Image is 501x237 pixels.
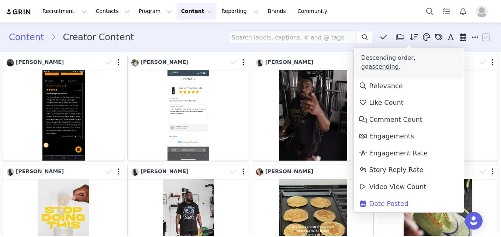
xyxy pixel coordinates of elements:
[369,63,399,70] a: ascending
[471,6,495,17] button: Profile
[7,168,14,176] img: 55b2a7d9-5832-4acb-8908-c56db5ff36c9.jpg
[141,168,189,174] span: [PERSON_NAME]
[91,3,134,20] button: Contacts
[131,168,139,176] img: 55b2a7d9-5832-4acb-8908-c56db5ff36c9.jpg
[476,6,488,17] img: placeholder-profile.jpg
[354,48,464,78] p: Descending order, go .
[217,3,263,20] button: Reporting
[256,168,263,176] img: 0bd73754-f455-4d10-83ce-83097a3189dc.jpg
[141,59,189,65] span: [PERSON_NAME]
[465,212,483,230] div: Open Intercom Messenger
[359,116,422,123] span: Comment Count
[422,3,438,20] button: Search
[38,3,91,20] button: Recruitment
[359,99,404,106] span: Like Count
[359,200,408,207] span: Date Posted
[359,82,403,90] span: Relevance
[265,168,313,174] span: [PERSON_NAME]
[177,3,217,20] button: Content
[293,3,335,20] a: Community
[134,3,176,20] button: Program
[9,31,51,44] a: Content
[263,3,293,20] a: Brands
[228,31,357,44] input: Search labels, captions, # and @ tags
[455,3,471,20] button: Notifications
[265,59,313,65] span: [PERSON_NAME]
[16,168,64,174] span: [PERSON_NAME]
[131,59,139,66] img: 66f842a7-e611-4b62-853a-7722c99439c4.jpg
[16,59,64,65] span: [PERSON_NAME]
[359,166,424,174] span: Story Reply Rate
[438,3,455,20] a: Tasks
[359,150,428,157] span: Engagement Rate
[7,59,14,66] img: 094445d4-40a3-4f89-a2f3-f9d77ffe0886.jpg
[359,133,414,140] span: Engagements
[6,8,32,16] img: grin logo
[256,59,263,66] img: 55b2a7d9-5832-4acb-8908-c56db5ff36c9.jpg
[359,183,426,190] span: Video View Count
